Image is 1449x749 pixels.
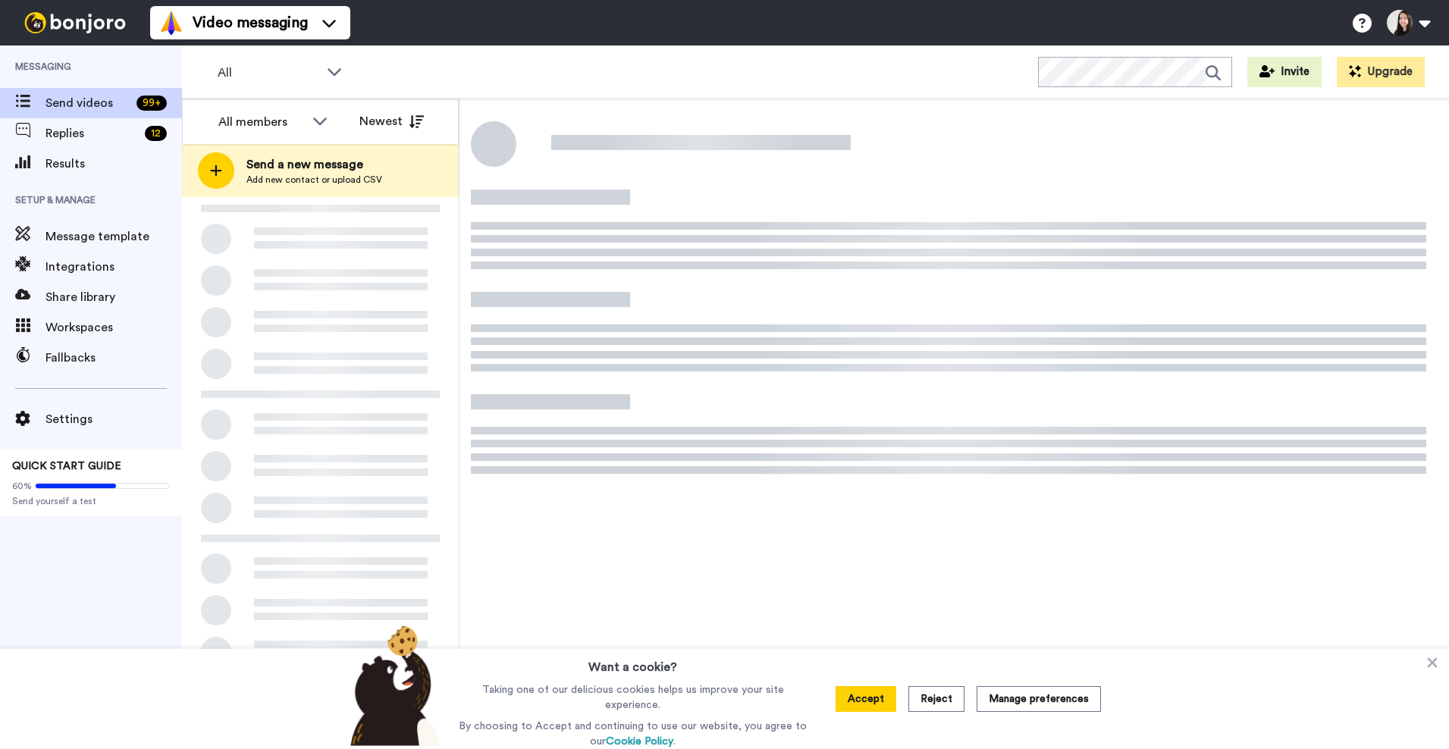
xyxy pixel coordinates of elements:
a: Cookie Policy [606,736,673,747]
img: bear-with-cookie.png [337,625,449,746]
span: Send yourself a test [12,495,170,507]
button: Accept [836,686,896,712]
button: Newest [348,106,435,136]
span: QUICK START GUIDE [12,461,121,472]
span: Fallbacks [45,349,182,367]
div: All members [218,113,305,131]
img: bj-logo-header-white.svg [18,12,132,33]
span: Send a new message [246,155,382,174]
p: By choosing to Accept and continuing to use our website, you agree to our . [455,719,811,749]
button: Manage preferences [977,686,1101,712]
span: Workspaces [45,318,182,337]
button: Invite [1247,57,1322,87]
div: 99 + [136,96,167,111]
span: Integrations [45,258,182,276]
button: Upgrade [1337,57,1425,87]
span: Video messaging [193,12,308,33]
span: Message template [45,227,182,246]
img: vm-color.svg [159,11,183,35]
span: Share library [45,288,182,306]
div: 12 [145,126,167,141]
span: Replies [45,124,139,143]
h3: Want a cookie? [588,649,677,676]
span: Results [45,155,182,173]
span: 60% [12,480,32,492]
span: Settings [45,410,182,428]
span: Add new contact or upload CSV [246,174,382,186]
p: Taking one of our delicious cookies helps us improve your site experience. [455,682,811,713]
button: Reject [908,686,964,712]
span: All [218,64,319,82]
span: Send videos [45,94,130,112]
